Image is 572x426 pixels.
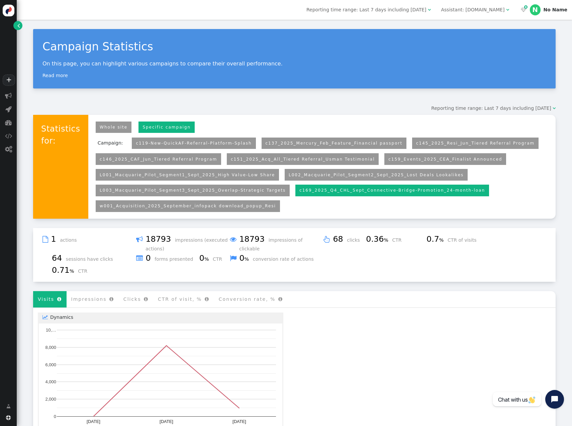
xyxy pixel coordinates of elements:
[42,38,546,55] div: Campaign Statistics
[119,291,153,307] li: Clicks
[87,419,100,424] text: [DATE]
[67,291,119,307] li: Impressions
[530,4,541,15] div: N
[96,122,131,133] a: Whole site
[70,268,74,274] small: %
[100,188,286,193] a: L003_Macquarie_Pilot_Segment3_Sept_2025_Overlap-Strategic Targets
[299,188,485,193] a: c169_2025_Q4_CHL_Sept_Connective-Bridge-Promotion_24-month-loan
[5,119,12,126] span: 
[232,419,246,424] text: [DATE]
[306,7,426,12] span: Reporting time range: Last 7 days including [DATE]
[431,105,551,111] span: Reporting time range: Last 7 days including [DATE]
[54,414,56,419] text: 0
[544,7,567,13] div: No Name
[146,237,228,251] span: impressions (executed actions)
[239,237,302,251] span: impressions of clickable
[3,5,14,16] img: logo-icon.svg
[38,312,283,322] a: Dynamics
[42,60,546,67] p: On this page, you can highlight various campaigns to compare their overall performance.
[93,135,128,151] li: Campaign:
[388,157,502,162] a: c159_Events_2025_CEA_Finalist Announced
[45,345,56,350] text: 8,000
[384,237,388,243] small: %
[66,256,118,262] span: sessions have clicks
[416,141,535,146] a: c145_2025_Resi_Jun_Tiered Referral Program
[136,253,143,263] span: 
[441,6,504,13] div: Assistant: [DOMAIN_NAME]
[6,403,11,410] span: 
[60,237,81,243] span: actions
[100,173,275,177] a: L001_Macquarie_Pilot_Segment1_Sept_2025_High Value-Low Share
[155,256,198,262] span: forms presented
[392,237,406,243] span: CTR
[253,256,318,262] span: conversion rate of actions
[278,297,283,301] span: 
[3,74,15,86] a: +
[239,234,267,244] span: 18793
[553,106,556,111] span: 
[5,146,12,153] span: 
[46,328,56,333] text: 10,…
[506,7,509,12] span: 
[42,73,68,78] a: Read more
[428,7,431,12] span: 
[230,253,236,263] span: 
[146,234,173,244] span: 18793
[100,157,217,162] a: c146_2025_CAF_Jun_Tiered Referral Program
[519,6,527,13] a:  
[366,234,391,244] span: 0.36
[5,92,12,99] span: 
[347,237,365,243] span: clicks
[245,256,249,262] small: %
[213,256,227,262] span: CTR
[136,234,143,244] span: 
[323,234,330,244] span: 
[266,141,403,146] a: c137_2025_Mercury_Feb_Feature_Financial passport
[42,315,50,319] span: 
[214,291,288,307] li: Conversion rate, %
[426,234,446,244] span: 0.7
[199,253,211,263] span: 0
[45,397,56,402] text: 2,000
[153,291,214,307] li: CTR of visit, %
[33,115,88,219] div: Statistics for:
[78,268,92,274] span: CTR
[144,297,149,301] span: 
[231,157,375,162] a: c151_2025_Acq_All_Tiered Referral_Usman Testimonial
[57,297,62,301] span: 
[205,297,209,301] span: 
[13,21,22,30] a: 
[17,22,20,29] span: 
[42,234,48,244] span: 
[33,291,67,307] li: Visits
[524,4,528,10] span: 
[146,253,153,263] span: 0
[521,7,526,12] span: 
[109,297,114,301] span: 
[333,234,345,244] span: 68
[289,173,464,177] a: L002_Macquarie_Pilot_Segment2_Sept_2025_Lost Deals Lookalikes
[239,253,251,263] span: 0
[230,234,236,244] span: 
[2,400,15,412] a: 
[439,237,444,243] small: %
[6,415,11,420] span: 
[51,234,58,244] span: 1
[45,379,56,384] text: 4,000
[100,204,276,208] a: w001_Acquisition_2025_September_infopack download_popup_Resi
[204,256,209,262] small: %
[45,362,56,367] text: 6,000
[160,419,173,424] text: [DATE]
[138,122,195,133] a: Specific campaign
[136,141,252,146] a: c119-New-QuickAF-Referral-Platform-Splash
[448,237,481,243] span: CTR of visits
[5,106,12,113] span: 
[5,133,12,139] span: 
[52,265,77,275] span: 0.71
[52,253,64,263] span: 64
